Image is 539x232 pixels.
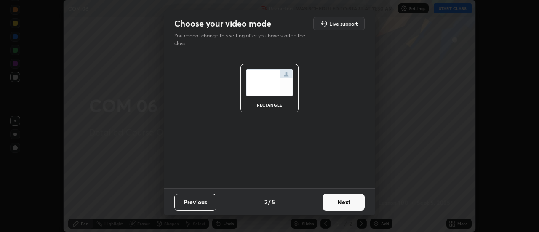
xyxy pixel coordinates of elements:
h2: Choose your video mode [174,18,271,29]
h5: Live support [329,21,358,26]
h4: 5 [272,197,275,206]
img: normalScreenIcon.ae25ed63.svg [246,69,293,96]
button: Next [323,194,365,211]
div: rectangle [253,103,286,107]
p: You cannot change this setting after you have started the class [174,32,311,47]
h4: 2 [264,197,267,206]
h4: / [268,197,271,206]
button: Previous [174,194,216,211]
